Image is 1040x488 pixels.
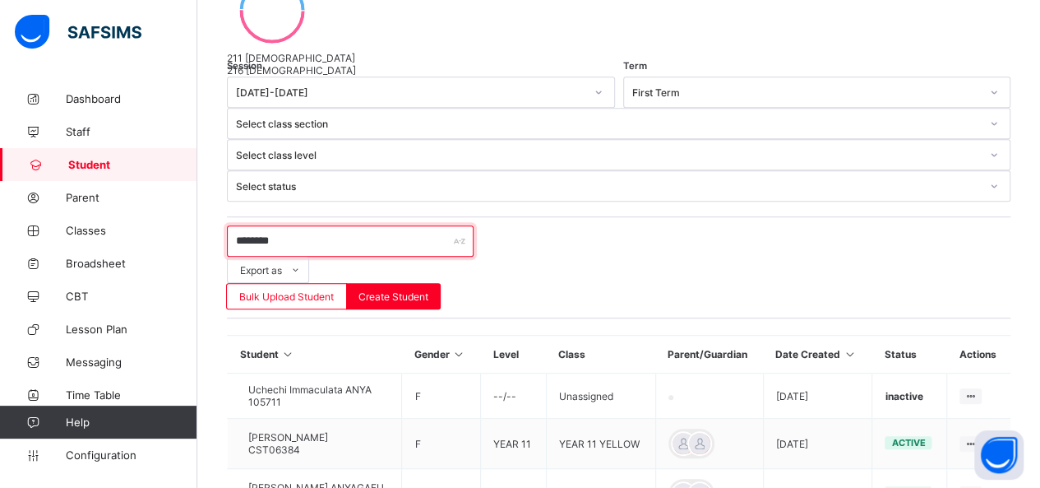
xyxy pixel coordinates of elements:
span: Classes [66,224,197,237]
td: YEAR 11 YELLOW [546,419,655,469]
i: Sort in Ascending Order [452,348,466,360]
span: [PERSON_NAME] [248,431,328,444]
span: Time Table [66,388,197,402]
th: Class [546,336,655,374]
span: 105711 [248,396,281,408]
span: Create Student [358,290,428,303]
span: [DEMOGRAPHIC_DATA] [245,52,355,64]
td: F [402,374,481,419]
span: Dashboard [66,92,197,105]
div: [DATE]-[DATE] [236,86,585,99]
span: Student [68,158,197,171]
button: Open asap [974,430,1024,480]
span: Export as [240,264,282,277]
th: Student [228,336,402,374]
td: [DATE] [763,374,872,419]
div: Select class level [236,149,980,161]
span: Term [623,60,647,72]
td: --/-- [481,374,546,419]
span: Bulk Upload Student [239,290,334,303]
img: safsims [15,15,141,49]
span: CBT [66,290,197,303]
span: Uchechi Immaculata ANYA [248,383,372,396]
div: Select status [236,180,980,193]
span: Help [66,416,196,429]
td: YEAR 11 [481,419,546,469]
div: Select class section [236,118,980,130]
span: [DEMOGRAPHIC_DATA] [246,64,356,77]
td: [DATE] [763,419,872,469]
i: Sort in Ascending Order [843,348,857,360]
th: Date Created [763,336,872,374]
span: Messaging [66,356,197,369]
span: Session [227,60,262,72]
span: Broadsheet [66,257,197,270]
span: active [891,437,925,448]
th: Level [481,336,546,374]
span: CST06384 [248,444,300,456]
i: Sort in Ascending Order [281,348,295,360]
span: Parent [66,191,197,204]
div: First Term [632,86,981,99]
th: Parent/Guardian [655,336,763,374]
span: Lesson Plan [66,323,197,336]
td: Unassigned [546,374,655,419]
th: Actions [947,336,1010,374]
th: Status [872,336,947,374]
td: F [402,419,481,469]
span: inactive [885,390,922,402]
span: 211 [227,52,243,64]
span: Staff [66,125,197,138]
span: Configuration [66,448,196,462]
th: Gender [402,336,481,374]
